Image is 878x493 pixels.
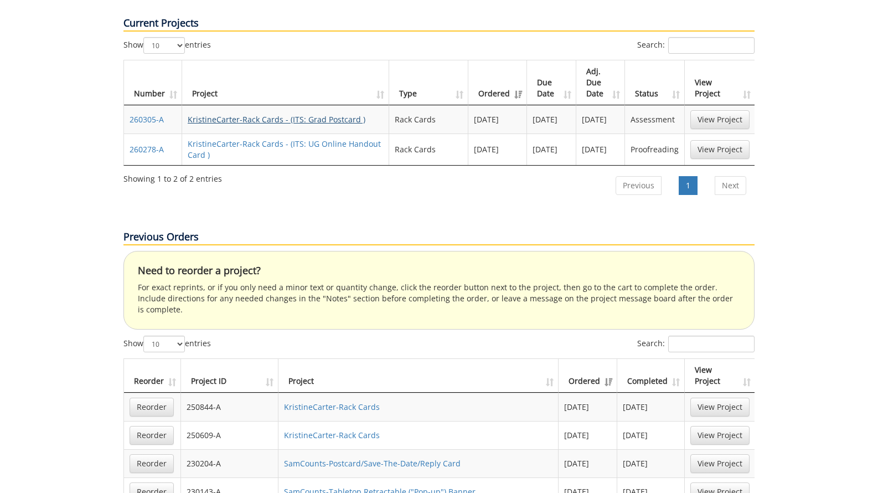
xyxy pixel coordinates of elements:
a: 260305-A [130,114,164,125]
a: 260278-A [130,144,164,155]
th: Ordered: activate to sort column ascending [468,60,527,105]
th: View Project: activate to sort column ascending [685,359,755,393]
td: [DATE] [527,133,576,165]
input: Search: [668,37,755,54]
td: [DATE] [617,421,685,449]
td: 250844-A [181,393,278,421]
th: Project: activate to sort column ascending [278,359,559,393]
th: Completed: activate to sort column ascending [617,359,685,393]
p: Previous Orders [123,230,755,245]
td: [DATE] [559,421,617,449]
td: Proofreading [625,133,685,165]
th: View Project: activate to sort column ascending [685,60,755,105]
a: KristineCarter-Rack Cards [284,430,380,440]
h4: Need to reorder a project? [138,265,740,276]
td: [DATE] [527,105,576,133]
th: Project ID: activate to sort column ascending [181,359,278,393]
a: View Project [690,398,750,417]
a: Reorder [130,454,174,473]
td: [DATE] [468,105,527,133]
th: Project: activate to sort column ascending [182,60,389,105]
th: Number: activate to sort column ascending [124,60,182,105]
a: KristineCarter-Rack Cards - (ITS: Grad Postcard ) [188,114,365,125]
td: Rack Cards [389,105,468,133]
td: Assessment [625,105,685,133]
td: [DATE] [576,133,625,165]
a: Reorder [130,426,174,445]
td: [DATE] [617,449,685,477]
label: Search: [637,336,755,352]
label: Show entries [123,37,211,54]
td: [DATE] [559,393,617,421]
a: View Project [690,454,750,473]
p: For exact reprints, or if you only need a minor text or quantity change, click the reorder button... [138,282,740,315]
td: 250609-A [181,421,278,449]
th: Ordered: activate to sort column ascending [559,359,617,393]
div: Showing 1 to 2 of 2 entries [123,169,222,184]
a: KristineCarter-Rack Cards - (ITS: UG Online Handout Card ) [188,138,381,160]
th: Adj. Due Date: activate to sort column ascending [576,60,625,105]
label: Show entries [123,336,211,352]
a: 1 [679,176,698,195]
a: Next [715,176,746,195]
a: View Project [690,110,750,129]
a: Previous [616,176,662,195]
select: Showentries [143,37,185,54]
a: View Project [690,426,750,445]
select: Showentries [143,336,185,352]
a: View Project [690,140,750,159]
th: Status: activate to sort column ascending [625,60,685,105]
th: Reorder: activate to sort column ascending [124,359,181,393]
p: Current Projects [123,16,755,32]
td: [DATE] [576,105,625,133]
th: Type: activate to sort column ascending [389,60,468,105]
td: [DATE] [559,449,617,477]
td: Rack Cards [389,133,468,165]
td: 230204-A [181,449,278,477]
input: Search: [668,336,755,352]
a: Reorder [130,398,174,417]
a: KristineCarter-Rack Cards [284,402,380,412]
th: Due Date: activate to sort column ascending [527,60,576,105]
td: [DATE] [468,133,527,165]
a: SamCounts-Postcard/Save-The-Date/Reply Card [284,458,461,469]
td: [DATE] [617,393,685,421]
label: Search: [637,37,755,54]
